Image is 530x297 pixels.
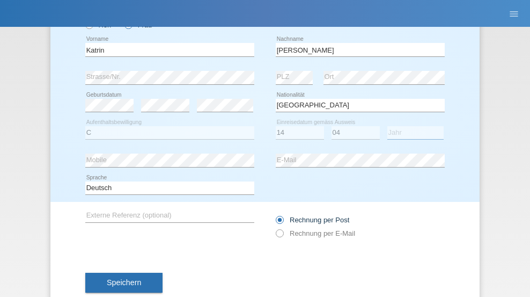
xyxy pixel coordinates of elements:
input: Rechnung per Post [276,216,283,229]
input: Rechnung per E-Mail [276,229,283,243]
label: Rechnung per Post [276,216,349,224]
button: Speichern [85,273,163,293]
label: Rechnung per E-Mail [276,229,355,237]
a: menu [503,10,525,17]
i: menu [509,9,519,19]
span: Speichern [107,278,141,287]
